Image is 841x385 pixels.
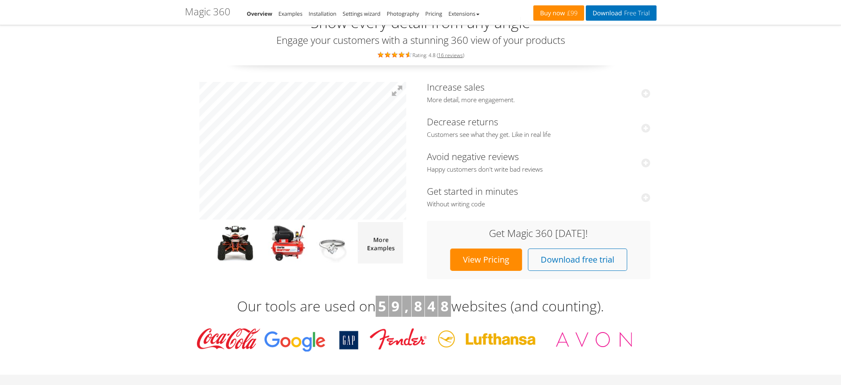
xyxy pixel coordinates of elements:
[185,6,230,17] h1: Magic 360
[565,10,578,17] span: £99
[358,222,403,263] img: more magic 360 demos
[278,10,302,17] a: Examples
[185,14,657,31] h2: Show every detail from any angle
[185,296,657,317] h3: Our tools are used on websites (and counting).
[622,10,649,17] span: Free Trial
[414,297,422,316] b: 8
[405,297,409,316] b: ,
[343,10,381,17] a: Settings wizard
[247,10,273,17] a: Overview
[425,10,442,17] a: Pricing
[448,10,479,17] a: Extensions
[427,115,650,139] a: Decrease returnsCustomers see what they get. Like in real life
[378,297,386,316] b: 5
[427,185,650,208] a: Get started in minutesWithout writing code
[387,10,419,17] a: Photography
[450,249,522,271] a: View Pricing
[309,10,336,17] a: Installation
[185,50,657,59] div: Rating: 4.8 ( )
[533,5,584,21] a: Buy now£99
[435,228,642,239] h3: Get Magic 360 [DATE]!
[185,35,657,45] h3: Engage your customers with a stunning 360 view of your products
[191,325,650,354] img: Magic Toolbox Customers
[427,96,650,104] span: More detail, more engagement.
[391,297,399,316] b: 9
[586,5,656,21] a: DownloadFree Trial
[438,52,463,59] a: 16 reviews
[427,297,435,316] b: 4
[427,200,650,208] span: Without writing code
[441,297,448,316] b: 8
[427,150,650,174] a: Avoid negative reviewsHappy customers don't write bad reviews
[427,81,650,104] a: Increase salesMore detail, more engagement.
[427,131,650,139] span: Customers see what they get. Like in real life
[427,165,650,174] span: Happy customers don't write bad reviews
[528,249,627,271] a: Download free trial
